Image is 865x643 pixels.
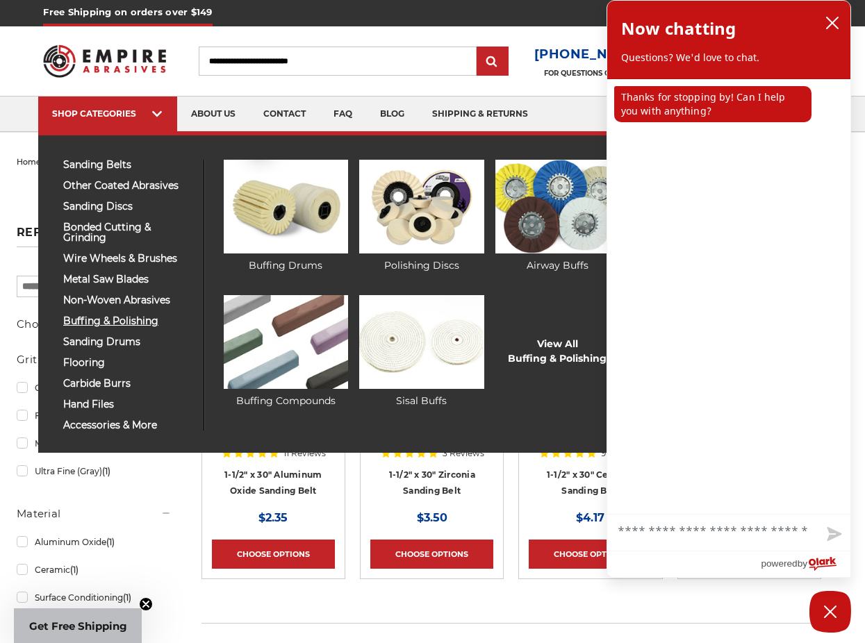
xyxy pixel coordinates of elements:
[359,160,484,253] img: Polishing Discs
[224,160,348,253] img: Buffing Drums
[17,459,172,483] a: Ultra Fine (Gray)
[508,337,607,366] a: View AllBuffing & Polishing
[63,420,193,431] span: accessories & more
[547,469,634,496] a: 1-1/2" x 30" Ceramic Sanding Belt
[798,555,807,572] span: by
[224,160,348,273] a: Buffing Drums
[17,530,172,554] a: Aluminum Oxide
[63,201,193,212] span: sanding discs
[63,399,193,410] span: hand files
[366,97,418,132] a: blog
[17,316,172,333] h5: Choose Your Grit
[212,540,335,569] a: Choose Options
[621,15,736,42] h2: Now chatting
[809,591,851,633] button: Close Chatbox
[17,558,172,582] a: Ceramic
[224,295,348,408] a: Buffing Compounds
[63,274,193,285] span: metal saw blades
[106,537,115,547] span: (1)
[123,592,131,603] span: (1)
[63,358,193,368] span: flooring
[70,565,79,575] span: (1)
[495,160,620,253] img: Airway Buffs
[224,295,348,389] img: Buffing Compounds
[320,97,366,132] a: faq
[761,555,797,572] span: powered
[495,160,620,273] a: Airway Buffs
[14,608,142,643] div: Get Free ShippingClose teaser
[418,97,542,132] a: shipping & returns
[63,337,193,347] span: sanding drums
[29,619,127,633] span: Get Free Shipping
[63,295,193,306] span: non-woven abrasives
[17,226,172,247] h5: Refine by
[177,97,249,132] a: about us
[370,540,493,569] a: Choose Options
[139,597,153,611] button: Close teaser
[258,511,288,524] span: $2.35
[283,449,326,458] span: 11 Reviews
[17,351,172,368] h5: Grit
[479,48,506,76] input: Submit
[43,37,165,85] img: Empire Abrasives
[63,160,193,170] span: sanding belts
[63,378,193,389] span: carbide burrs
[816,519,850,551] button: Send message
[601,449,643,458] span: 9 Reviews
[821,12,843,33] button: close chatbox
[614,86,812,122] p: Thanks for stopping by! Can I help you with anything?
[63,316,193,326] span: buffing & polishing
[224,469,322,496] a: 1-1/2" x 30" Aluminum Oxide Sanding Belt
[17,431,172,456] a: Medium (Red)
[621,51,837,65] p: Questions? We'd love to chat.
[63,253,193,264] span: wire wheels & brushes
[443,449,484,458] span: 3 Reviews
[417,511,447,524] span: $3.50
[359,160,484,273] a: Polishing Discs
[102,466,110,476] span: (1)
[529,540,652,569] a: Choose Options
[63,181,193,191] span: other coated abrasives
[534,44,664,65] a: [PHONE_NUMBER]
[576,511,604,524] span: $4.17
[52,108,163,119] div: SHOP CATEGORIES
[389,469,475,496] a: 1-1/2" x 30" Zirconia Sanding Belt
[17,506,172,522] h5: Material
[63,222,193,243] span: bonded cutting & grinding
[249,97,320,132] a: contact
[17,376,172,400] a: Coarse (Tan)
[359,295,484,408] a: Sisal Buffs
[607,79,850,514] div: chat
[534,69,664,78] p: FOR QUESTIONS OR INQUIRIES
[359,295,484,389] img: Sisal Buffs
[17,585,172,610] a: Surface Conditioning
[761,551,850,577] a: Powered by Olark
[17,157,41,167] a: home
[17,403,172,428] a: Fine (Blue)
